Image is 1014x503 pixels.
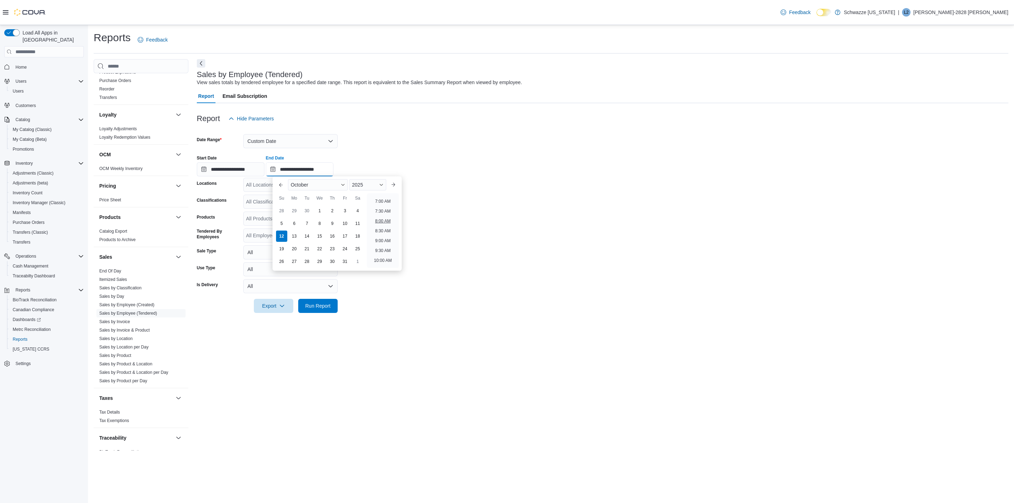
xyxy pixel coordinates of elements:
[99,378,147,384] span: Sales by Product per Day
[1,358,87,369] button: Settings
[174,150,183,159] button: OCM
[10,179,84,187] span: Adjustments (beta)
[7,271,87,281] button: Traceabilty Dashboard
[7,344,87,354] button: [US_STATE] CCRS
[99,336,133,341] span: Sales by Location
[339,193,351,204] div: Fr
[4,59,84,387] nav: Complex example
[13,88,24,94] span: Users
[7,208,87,218] button: Manifests
[10,189,84,197] span: Inventory Count
[99,319,130,324] a: Sales by Invoice
[289,243,300,254] div: day-20
[13,190,43,196] span: Inventory Count
[99,302,155,308] span: Sales by Employee (Created)
[7,144,87,154] button: Promotions
[327,218,338,229] div: day-9
[13,146,34,152] span: Promotions
[94,408,188,428] div: Taxes
[902,8,910,17] div: Lizzette-2828 Marquez
[7,125,87,134] button: My Catalog (Classic)
[99,361,152,366] a: Sales by Product & Location
[99,78,131,83] span: Purchase Orders
[94,125,188,144] div: Loyalty
[339,231,351,242] div: day-17
[305,302,331,309] span: Run Report
[844,8,895,17] p: Schwazze [US_STATE]
[99,229,127,234] a: Catalog Export
[99,310,157,316] span: Sales by Employee (Tendered)
[13,286,33,294] button: Reports
[99,126,137,131] a: Loyalty Adjustments
[10,262,51,270] a: Cash Management
[197,70,303,79] h3: Sales by Employee (Tendered)
[99,328,150,333] a: Sales by Invoice & Product
[10,315,84,324] span: Dashboards
[197,79,522,86] div: View sales totals by tendered employee for a specified date range. This report is equivalent to t...
[1,76,87,86] button: Users
[99,370,168,375] span: Sales by Product & Location per Day
[314,243,325,254] div: day-22
[7,86,87,96] button: Users
[99,86,114,92] span: Reorder
[13,77,29,86] button: Users
[352,256,363,267] div: day-1
[10,208,84,217] span: Manifests
[327,243,338,254] div: day-23
[13,180,48,186] span: Adjustments (beta)
[99,319,130,325] span: Sales by Invoice
[301,218,313,229] div: day-7
[10,325,84,334] span: Metrc Reconciliation
[1,158,87,168] button: Inventory
[327,205,338,216] div: day-2
[10,125,84,134] span: My Catalog (Classic)
[13,220,45,225] span: Purchase Orders
[352,231,363,242] div: day-18
[301,256,313,267] div: day-28
[10,218,84,227] span: Purchase Orders
[289,193,300,204] div: Mo
[372,207,393,215] li: 7:30 AM
[20,29,84,43] span: Load All Apps in [GEOGRAPHIC_DATA]
[13,62,84,71] span: Home
[372,246,393,255] li: 9:30 AM
[276,218,287,229] div: day-5
[13,317,41,322] span: Dashboards
[99,302,155,307] a: Sales by Employee (Created)
[372,237,393,245] li: 9:00 AM
[13,286,84,294] span: Reports
[372,197,393,206] li: 7:00 AM
[1,100,87,111] button: Customers
[99,269,121,273] a: End Of Day
[289,218,300,229] div: day-6
[301,193,313,204] div: Tu
[13,263,48,269] span: Cash Management
[254,299,293,313] button: Export
[13,346,49,352] span: [US_STATE] CCRS
[352,243,363,254] div: day-25
[367,193,399,268] ul: Time
[904,8,908,17] span: L2
[10,199,84,207] span: Inventory Manager (Classic)
[99,285,142,290] a: Sales by Classification
[10,296,60,304] a: BioTrack Reconciliation
[99,294,124,299] a: Sales by Day
[339,256,351,267] div: day-31
[10,145,84,153] span: Promotions
[289,256,300,267] div: day-27
[7,198,87,208] button: Inventory Manager (Classic)
[174,111,183,119] button: Loyalty
[198,89,214,103] span: Report
[276,231,287,242] div: day-12
[275,179,287,190] button: Previous Month
[197,59,205,68] button: Next
[99,418,129,423] a: Tax Exemptions
[99,434,126,441] h3: Traceability
[197,214,215,220] label: Products
[10,169,56,177] a: Adjustments (Classic)
[7,134,87,144] button: My Catalog (Beta)
[13,359,33,368] a: Settings
[352,193,363,204] div: Sa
